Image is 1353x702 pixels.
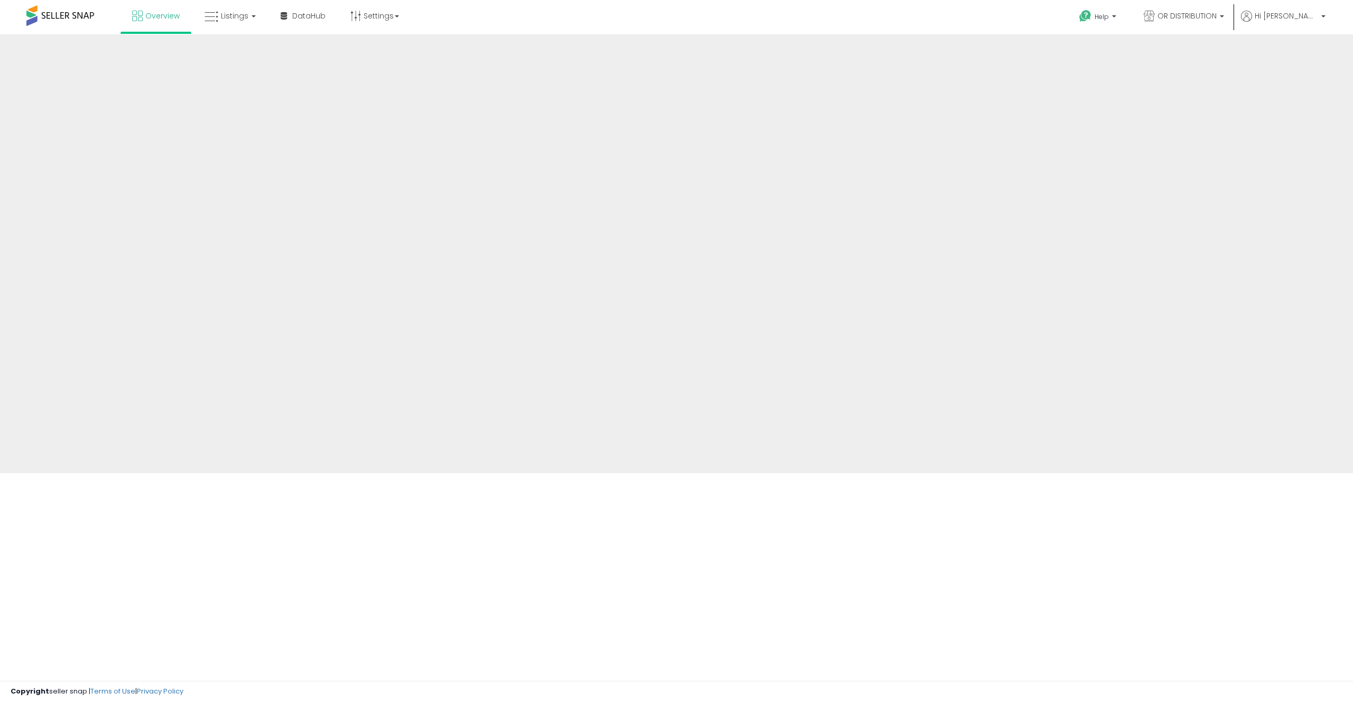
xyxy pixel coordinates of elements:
[221,11,248,21] span: Listings
[145,11,180,21] span: Overview
[1157,11,1217,21] span: OR DISTRIBUTION
[292,11,326,21] span: DataHub
[1241,11,1326,34] a: Hi [PERSON_NAME]
[1095,12,1109,21] span: Help
[1079,10,1092,23] i: Get Help
[1071,2,1127,34] a: Help
[1255,11,1318,21] span: Hi [PERSON_NAME]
